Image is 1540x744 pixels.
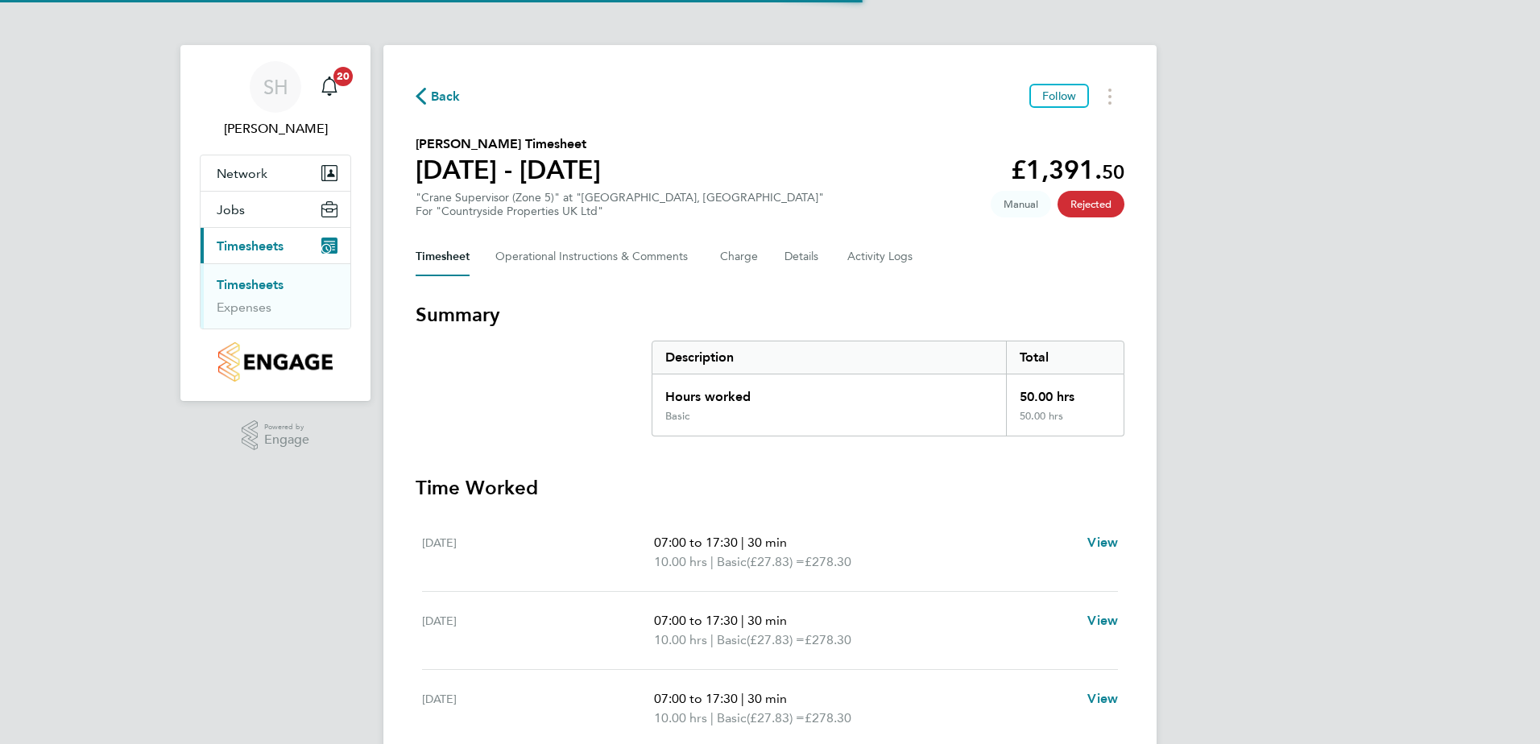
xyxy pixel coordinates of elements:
div: Total [1006,341,1124,374]
div: Basic [665,410,689,423]
span: Follow [1042,89,1076,103]
div: For "Countryside Properties UK Ltd" [416,205,824,218]
span: Basic [717,552,747,572]
span: This timesheet has been rejected. [1058,191,1124,217]
button: Timesheet [416,238,470,276]
app-decimal: £1,391. [1011,155,1124,185]
a: Timesheets [217,277,284,292]
span: View [1087,613,1118,628]
span: £278.30 [805,632,851,647]
span: View [1087,535,1118,550]
button: Activity Logs [847,238,915,276]
a: Expenses [217,300,271,315]
a: View [1087,611,1118,630]
span: | [710,710,714,725]
div: Hours worked [652,374,1006,410]
span: | [741,613,744,628]
button: Jobs [201,192,350,227]
button: Charge [720,238,759,276]
div: [DATE] [422,611,654,650]
span: | [741,691,744,706]
span: 10.00 hrs [654,554,707,569]
span: 50 [1102,160,1124,184]
span: Timesheets [217,238,284,254]
span: (£27.83) = [747,710,805,725]
span: | [710,554,714,569]
span: This timesheet was manually created. [991,191,1051,217]
h3: Time Worked [416,475,1124,501]
span: 10.00 hrs [654,632,707,647]
span: | [710,632,714,647]
span: 07:00 to 17:30 [654,691,738,706]
a: Powered byEngage [242,420,310,451]
span: Powered by [264,420,309,434]
span: Sam Hutchinson [200,119,351,138]
span: Back [431,87,461,106]
div: Timesheets [201,263,350,329]
span: 30 min [747,613,787,628]
span: Jobs [217,202,245,217]
button: Timesheets [201,228,350,263]
button: Back [416,86,461,106]
div: [DATE] [422,533,654,572]
a: SH[PERSON_NAME] [200,61,351,138]
a: Go to home page [200,342,351,382]
div: 50.00 hrs [1006,374,1124,410]
span: 07:00 to 17:30 [654,535,738,550]
span: Engage [264,433,309,447]
button: Timesheets Menu [1095,84,1124,109]
button: Network [201,155,350,191]
a: View [1087,533,1118,552]
div: [DATE] [422,689,654,728]
span: 30 min [747,535,787,550]
a: 20 [313,61,346,113]
img: countryside-properties-logo-retina.png [218,342,332,382]
h3: Summary [416,302,1124,328]
span: | [741,535,744,550]
span: 10.00 hrs [654,710,707,725]
span: Basic [717,709,747,728]
button: Operational Instructions & Comments [495,238,694,276]
div: Summary [652,341,1124,436]
div: Description [652,341,1006,374]
span: £278.30 [805,554,851,569]
span: View [1087,691,1118,706]
h2: [PERSON_NAME] Timesheet [416,134,601,154]
div: 50.00 hrs [1006,410,1124,436]
h1: [DATE] - [DATE] [416,154,601,186]
span: 07:00 to 17:30 [654,613,738,628]
span: Network [217,166,267,181]
span: (£27.83) = [747,632,805,647]
div: "Crane Supervisor (Zone 5)" at "[GEOGRAPHIC_DATA], [GEOGRAPHIC_DATA]" [416,191,824,218]
span: SH [263,76,288,97]
span: Basic [717,630,747,650]
span: 20 [333,67,353,86]
span: £278.30 [805,710,851,725]
nav: Main navigation [180,45,371,401]
a: View [1087,689,1118,709]
span: (£27.83) = [747,554,805,569]
button: Follow [1029,84,1089,108]
button: Details [784,238,822,276]
span: 30 min [747,691,787,706]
